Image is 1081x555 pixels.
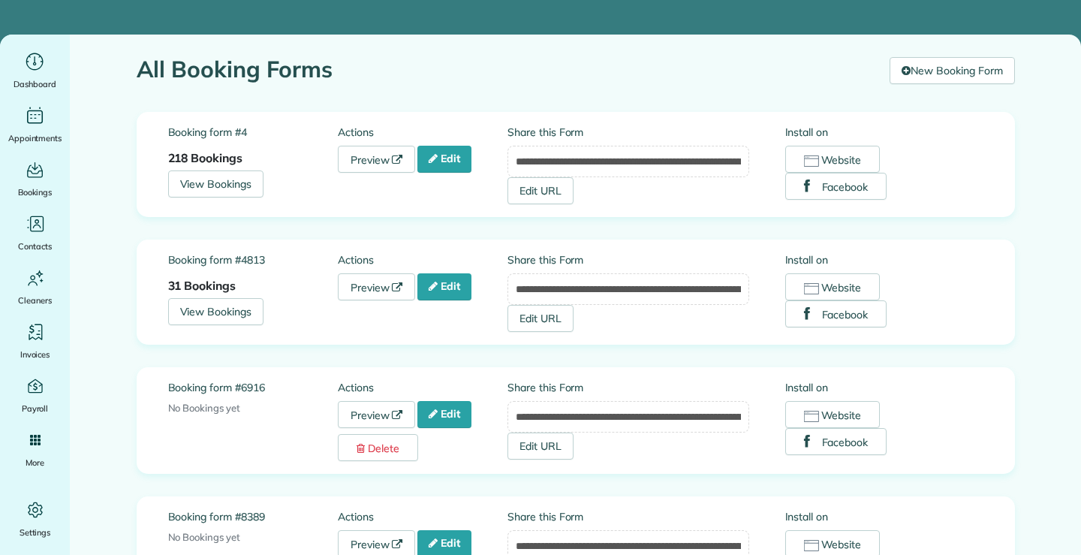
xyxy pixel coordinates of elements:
[507,509,749,524] label: Share this Form
[18,239,52,254] span: Contacts
[785,273,881,300] button: Website
[338,401,416,428] a: Preview
[785,428,887,455] button: Facebook
[18,185,53,200] span: Bookings
[338,125,507,140] label: Actions
[507,433,574,460] a: Edit URL
[168,278,236,293] strong: 31 Bookings
[8,131,62,146] span: Appointments
[785,252,983,267] label: Install on
[507,125,749,140] label: Share this Form
[890,57,1014,84] a: New Booking Form
[507,305,574,332] a: Edit URL
[20,347,50,362] span: Invoices
[338,380,507,395] label: Actions
[6,498,64,540] a: Settings
[785,125,983,140] label: Install on
[338,434,418,461] a: Delete
[168,150,243,165] strong: 218 Bookings
[6,374,64,416] a: Payroll
[168,252,338,267] label: Booking form #4813
[22,401,49,416] span: Payroll
[507,380,749,395] label: Share this Form
[785,173,887,200] button: Facebook
[507,177,574,204] a: Edit URL
[168,125,338,140] label: Booking form #4
[338,273,416,300] a: Preview
[6,320,64,362] a: Invoices
[168,380,338,395] label: Booking form #6916
[6,158,64,200] a: Bookings
[6,212,64,254] a: Contacts
[785,300,887,327] button: Facebook
[417,401,471,428] a: Edit
[168,402,240,414] span: No Bookings yet
[6,266,64,308] a: Cleaners
[417,146,471,173] a: Edit
[168,531,240,543] span: No Bookings yet
[338,509,507,524] label: Actions
[20,525,51,540] span: Settings
[417,273,471,300] a: Edit
[26,455,44,470] span: More
[338,146,416,173] a: Preview
[6,50,64,92] a: Dashboard
[785,146,881,173] button: Website
[168,298,264,325] a: View Bookings
[785,401,881,428] button: Website
[18,293,52,308] span: Cleaners
[14,77,56,92] span: Dashboard
[785,509,983,524] label: Install on
[137,57,879,82] h1: All Booking Forms
[6,104,64,146] a: Appointments
[507,252,749,267] label: Share this Form
[168,509,338,524] label: Booking form #8389
[168,170,264,198] a: View Bookings
[785,380,983,395] label: Install on
[338,252,507,267] label: Actions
